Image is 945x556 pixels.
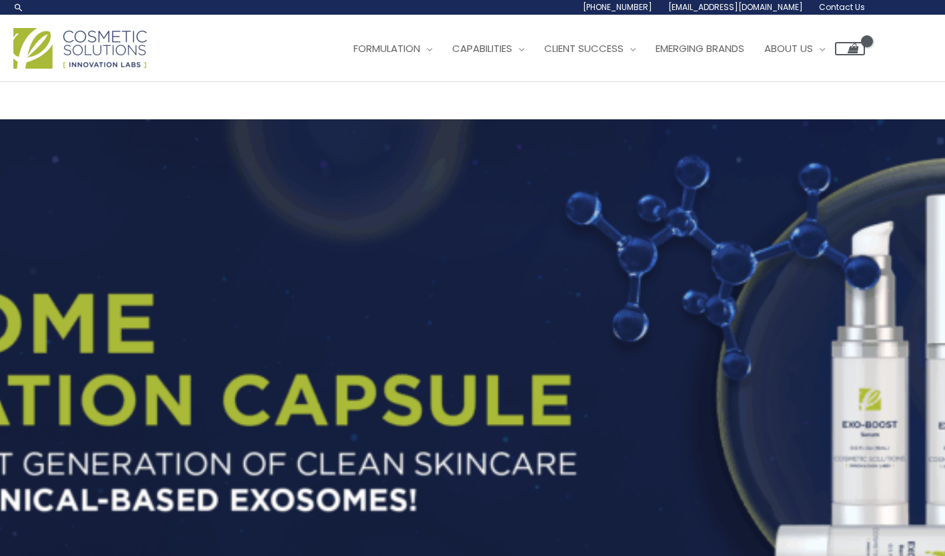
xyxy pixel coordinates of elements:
[656,41,744,55] span: Emerging Brands
[442,29,534,69] a: Capabilities
[353,41,420,55] span: Formulation
[835,42,865,55] a: View Shopping Cart, empty
[646,29,754,69] a: Emerging Brands
[13,2,24,13] a: Search icon link
[583,1,652,13] span: [PHONE_NUMBER]
[343,29,442,69] a: Formulation
[764,41,813,55] span: About Us
[452,41,512,55] span: Capabilities
[544,41,624,55] span: Client Success
[13,28,147,69] img: Cosmetic Solutions Logo
[668,1,803,13] span: [EMAIL_ADDRESS][DOMAIN_NAME]
[754,29,835,69] a: About Us
[333,29,865,69] nav: Site Navigation
[534,29,646,69] a: Client Success
[819,1,865,13] span: Contact Us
